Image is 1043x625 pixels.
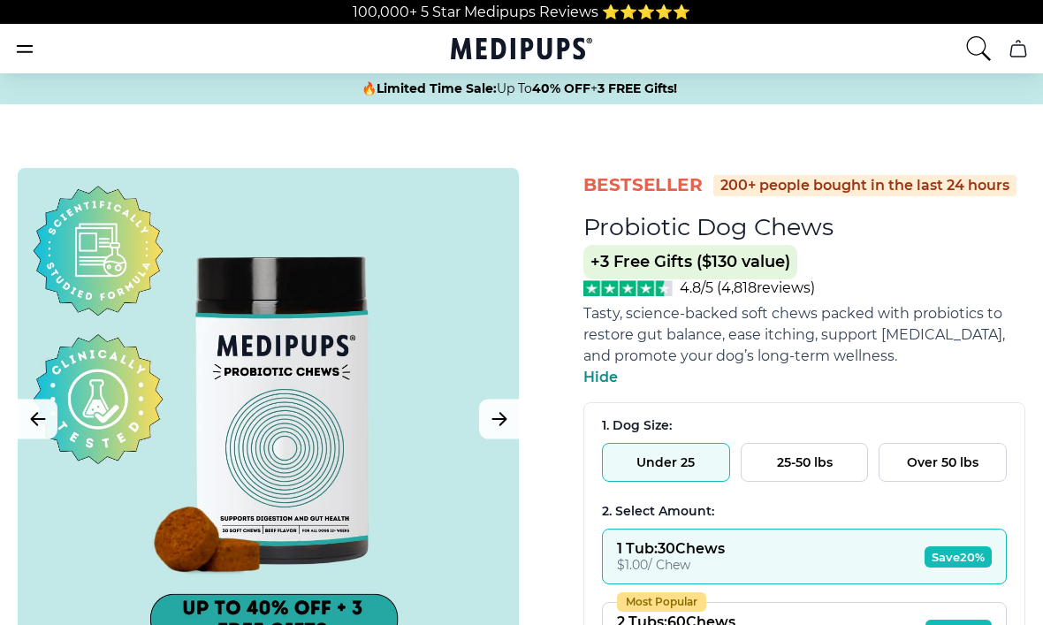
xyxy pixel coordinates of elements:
[362,80,677,97] span: 🔥 Up To +
[583,212,834,241] h1: Probiotic Dog Chews
[583,280,673,296] img: Stars - 4.8
[925,546,992,568] span: Save 20%
[602,417,1007,434] div: 1. Dog Size:
[680,279,815,296] span: 4.8/5 ( 4,818 reviews)
[964,34,993,63] button: search
[879,443,1007,482] button: Over 50 lbs
[583,369,618,385] span: Hide
[741,443,869,482] button: 25-50 lbs
[997,27,1039,70] button: cart
[14,38,35,59] button: burger-menu
[583,173,703,197] span: BestSeller
[18,399,57,438] button: Previous Image
[602,503,1007,520] div: 2. Select Amount:
[583,245,797,279] span: +3 Free Gifts ($130 value)
[617,540,725,557] div: 1 Tub : 30 Chews
[583,305,1005,364] span: Tasty, science-backed soft chews packed with probiotics to restore gut balance, ease itching, sup...
[602,529,1007,584] button: 1 Tub:30Chews$1.00/ ChewSave20%
[602,443,730,482] button: Under 25
[617,557,725,573] div: $ 1.00 / Chew
[479,399,519,438] button: Next Image
[451,35,592,65] a: Medipups
[713,175,1016,196] div: 200+ people bought in the last 24 hours
[617,592,706,612] div: Most Popular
